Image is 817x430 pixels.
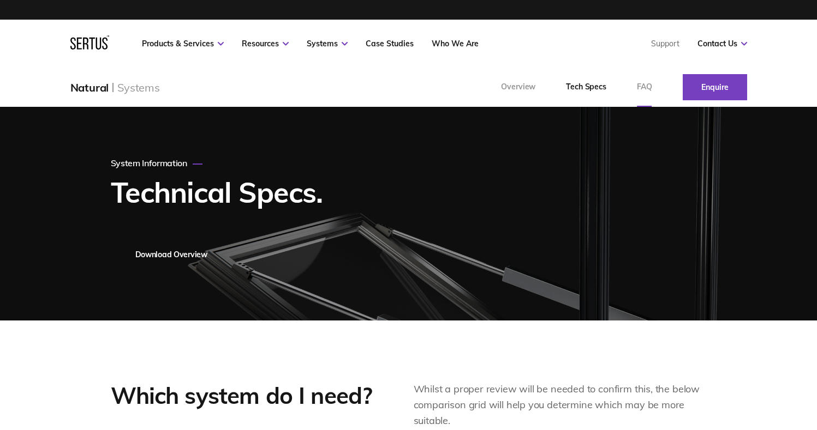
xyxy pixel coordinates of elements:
a: Case Studies [366,39,414,49]
h1: Technical Specs. [111,177,323,208]
a: Products & Services [142,39,224,49]
a: Support [651,39,679,49]
a: Resources [242,39,289,49]
button: Download Overview [111,239,232,270]
div: Whilst a proper review will be needed to confirm this, the below comparison grid will help you de... [414,381,707,428]
div: Natural [70,81,109,94]
h2: Which system do I need? [111,381,381,410]
div: System Information [111,158,202,168]
iframe: Chat Widget [621,304,817,430]
a: Overview [486,68,551,107]
a: Who We Are [432,39,479,49]
a: Systems [307,39,348,49]
div: Systems [117,81,160,94]
a: Contact Us [697,39,747,49]
a: Enquire [683,74,747,100]
a: FAQ [622,68,667,107]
